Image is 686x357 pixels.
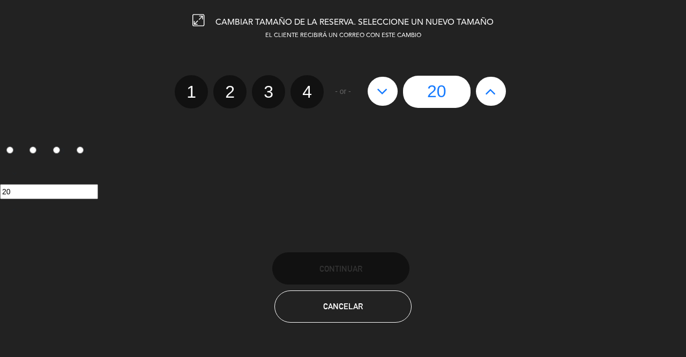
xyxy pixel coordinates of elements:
span: Continuar [319,264,362,273]
span: Cancelar [323,302,363,311]
input: 2 [29,147,36,154]
span: EL CLIENTE RECIBIRÁ UN CORREO CON ESTE CAMBIO [265,33,421,39]
label: 3 [252,75,285,108]
button: Cancelar [274,290,412,323]
span: CAMBIAR TAMAÑO DE LA RESERVA. SELECCIONE UN NUEVO TAMAÑO [215,18,494,27]
input: 1 [6,147,13,154]
span: - or - [335,85,351,98]
label: 1 [175,75,208,108]
input: 4 [77,147,84,154]
label: 2 [24,142,47,161]
label: 4 [70,142,94,161]
label: 3 [47,142,71,161]
label: 4 [290,75,324,108]
label: 2 [213,75,247,108]
input: 3 [53,147,60,154]
button: Continuar [272,252,409,285]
